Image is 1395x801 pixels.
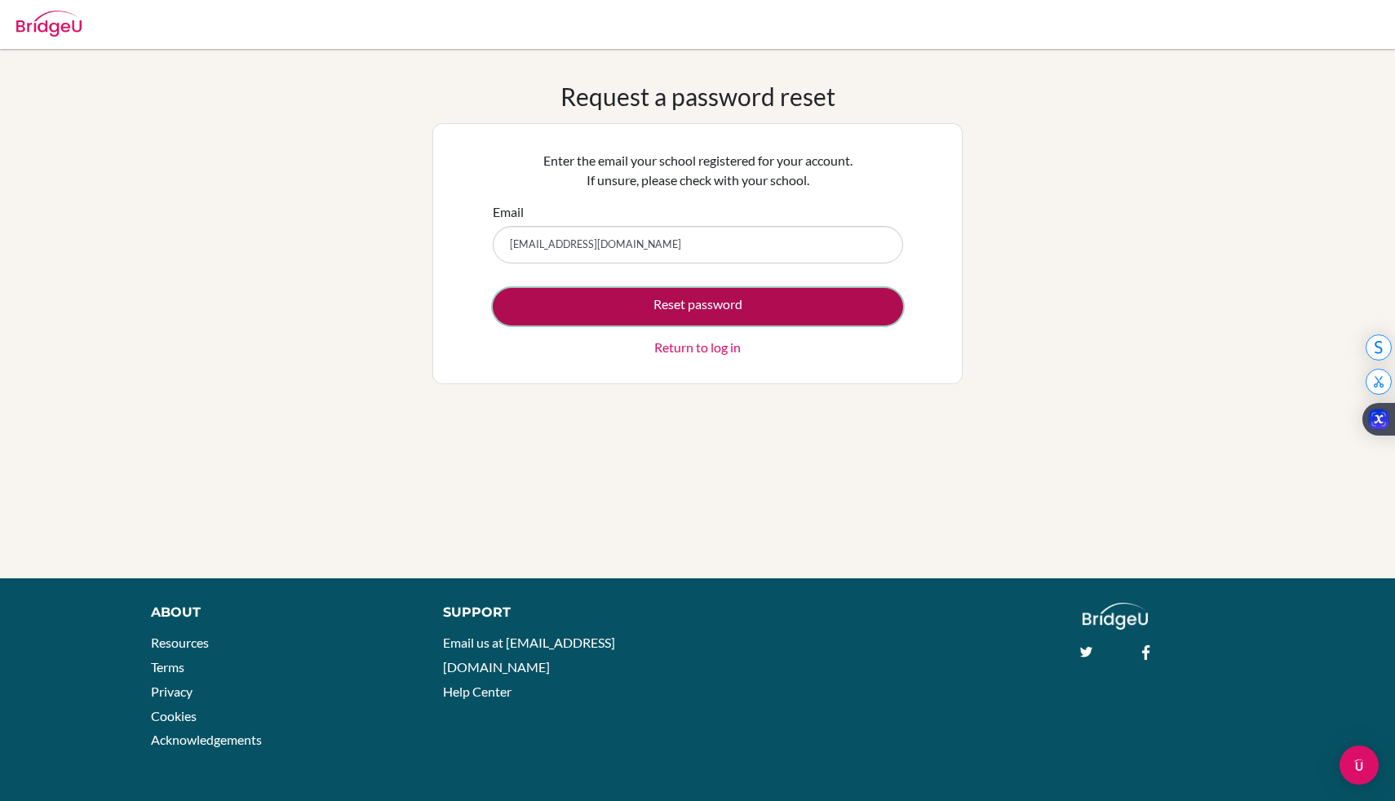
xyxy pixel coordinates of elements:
[443,684,511,699] a: Help Center
[1083,603,1149,630] img: logo_white@2x-f4f0deed5e89b7ecb1c2cc34c3e3d731f90f0f143d5ea2071677605dd97b5244.png
[443,603,680,622] div: Support
[654,338,741,357] a: Return to log in
[560,82,835,111] h1: Request a password reset
[151,659,184,675] a: Terms
[151,635,209,650] a: Resources
[151,708,197,724] a: Cookies
[493,151,903,190] p: Enter the email your school registered for your account. If unsure, please check with your school.
[151,732,262,747] a: Acknowledgements
[493,202,524,222] label: Email
[151,603,406,622] div: About
[443,635,615,675] a: Email us at [EMAIL_ADDRESS][DOMAIN_NAME]
[493,288,903,325] button: Reset password
[151,684,193,699] a: Privacy
[16,11,82,37] img: Bridge-U
[1340,746,1379,785] div: Open Intercom Messenger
